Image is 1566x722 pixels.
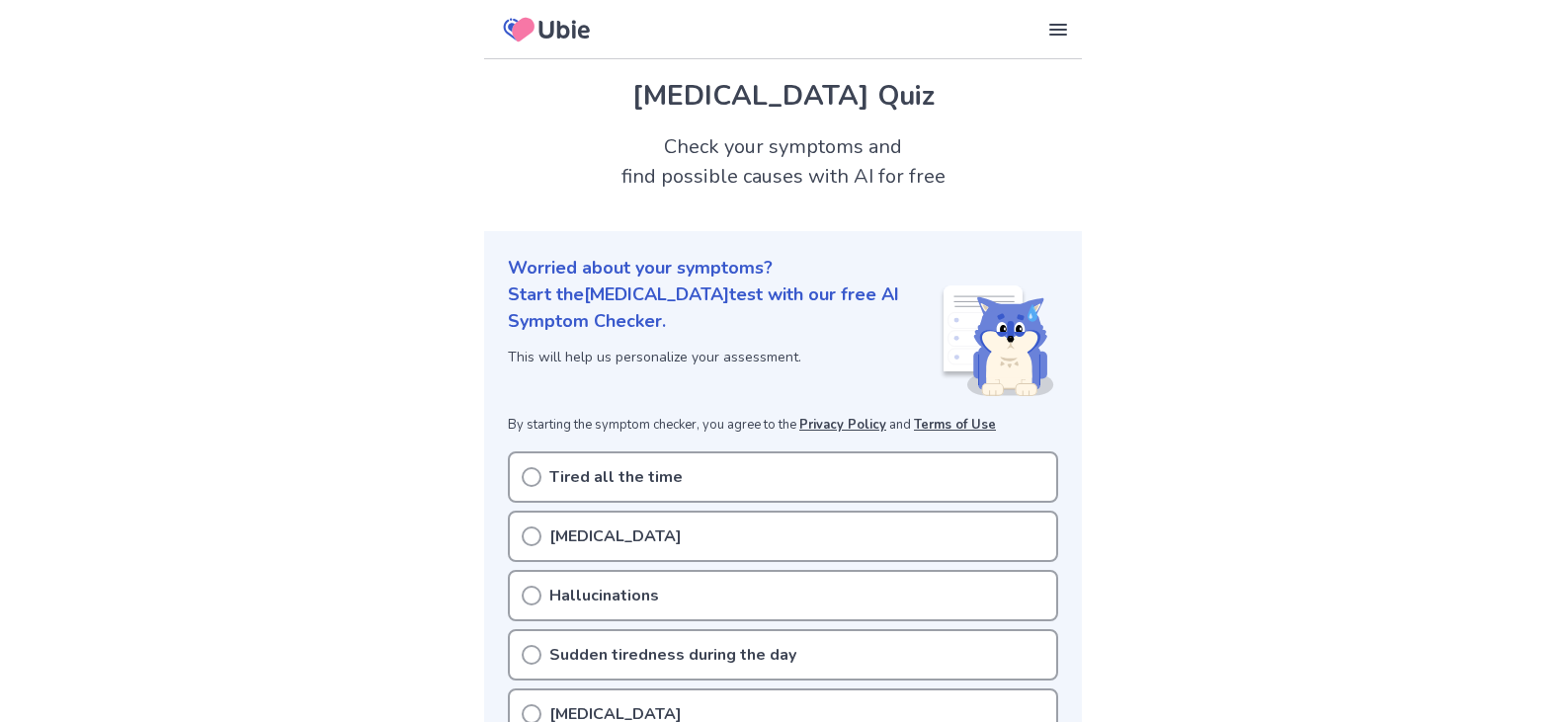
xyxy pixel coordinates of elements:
h1: [MEDICAL_DATA] Quiz [508,75,1058,117]
img: Shiba [940,285,1054,396]
p: Tired all the time [549,465,683,489]
p: This will help us personalize your assessment. [508,347,940,367]
p: Worried about your symptoms? [508,255,1058,281]
p: Start the [MEDICAL_DATA] test with our free AI Symptom Checker. [508,281,940,335]
p: Hallucinations [549,584,659,607]
a: Terms of Use [914,416,996,434]
a: Privacy Policy [799,416,886,434]
h2: Check your symptoms and find possible causes with AI for free [484,132,1082,192]
p: By starting the symptom checker, you agree to the and [508,416,1058,436]
p: Sudden tiredness during the day [549,643,796,667]
p: [MEDICAL_DATA] [549,524,682,548]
